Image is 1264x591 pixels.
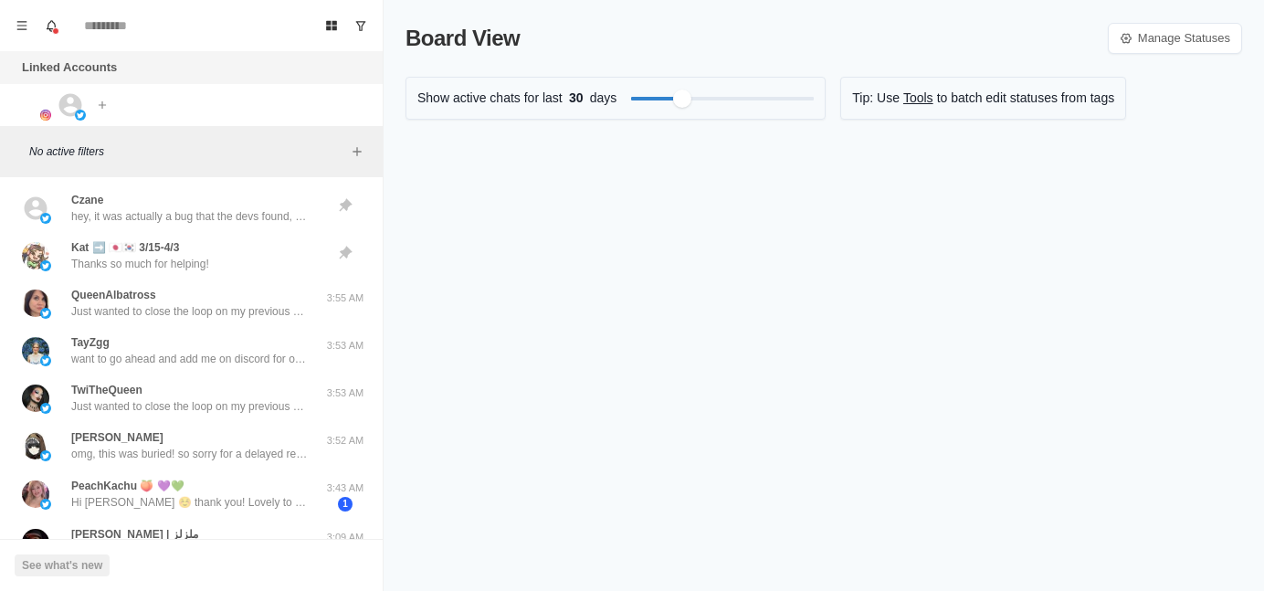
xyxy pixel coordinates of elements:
[91,94,113,116] button: Add account
[317,11,346,40] button: Board View
[71,478,184,494] p: PeachKachu 🍑 💜💚
[71,526,198,543] p: [PERSON_NAME] | ملزلز
[40,308,51,319] img: picture
[7,11,37,40] button: Menu
[15,554,110,576] button: See what's new
[852,89,900,108] p: Tip: Use
[338,497,353,512] span: 1
[71,398,309,415] p: Just wanted to close the loop on my previous messages and make sure you know that I'm here to sup...
[40,499,51,510] img: picture
[22,242,49,269] img: picture
[1108,23,1242,54] a: Manage Statuses
[22,529,49,556] img: picture
[40,355,51,366] img: picture
[937,89,1115,108] p: to batch edit statuses from tags
[22,480,49,508] img: picture
[71,334,110,351] p: TayZgg
[22,385,49,412] img: picture
[22,290,49,317] img: picture
[40,450,51,461] img: picture
[563,89,590,108] span: 30
[71,256,209,272] p: Thanks so much for helping!
[71,351,309,367] p: want to go ahead and add me on discord for our call? my discord is blerpelly
[71,382,142,398] p: TwiTheQueen
[417,89,563,108] p: Show active chats for last
[590,89,617,108] p: days
[322,290,368,306] p: 3:55 AM
[71,208,309,225] p: hey, it was actually a bug that the devs found, they had pushed up a short-term fix while they pa...
[22,432,49,459] img: picture
[71,192,103,208] p: Czane
[71,303,309,320] p: Just wanted to close the loop on my previous messages and make sure you know that I'm here to sup...
[71,429,163,446] p: [PERSON_NAME]
[322,530,368,545] p: 3:09 AM
[40,213,51,224] img: picture
[71,287,156,303] p: QueenAlbatross
[346,11,375,40] button: Show unread conversations
[71,446,309,462] p: omg, this was buried! so sorry for a delayed response and no worries at all, glad that your commu...
[37,11,66,40] button: Notifications
[22,58,117,77] p: Linked Accounts
[40,403,51,414] img: picture
[346,141,368,163] button: Add filters
[406,22,520,55] p: Board View
[22,337,49,364] img: picture
[75,110,86,121] img: picture
[322,338,368,354] p: 3:53 AM
[71,239,179,256] p: Kat ➡️ 🇯🇵🇰🇷 3/15-4/3
[322,480,368,496] p: 3:43 AM
[40,110,51,121] img: picture
[29,143,346,160] p: No active filters
[673,90,691,108] div: Filter by activity days
[322,433,368,449] p: 3:52 AM
[40,260,51,271] img: picture
[71,494,309,511] p: Hi [PERSON_NAME] ☺️ thank you! Lovely to meet you!! I have put a ticket in and being looked after...
[322,385,368,401] p: 3:53 AM
[903,89,933,108] a: Tools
